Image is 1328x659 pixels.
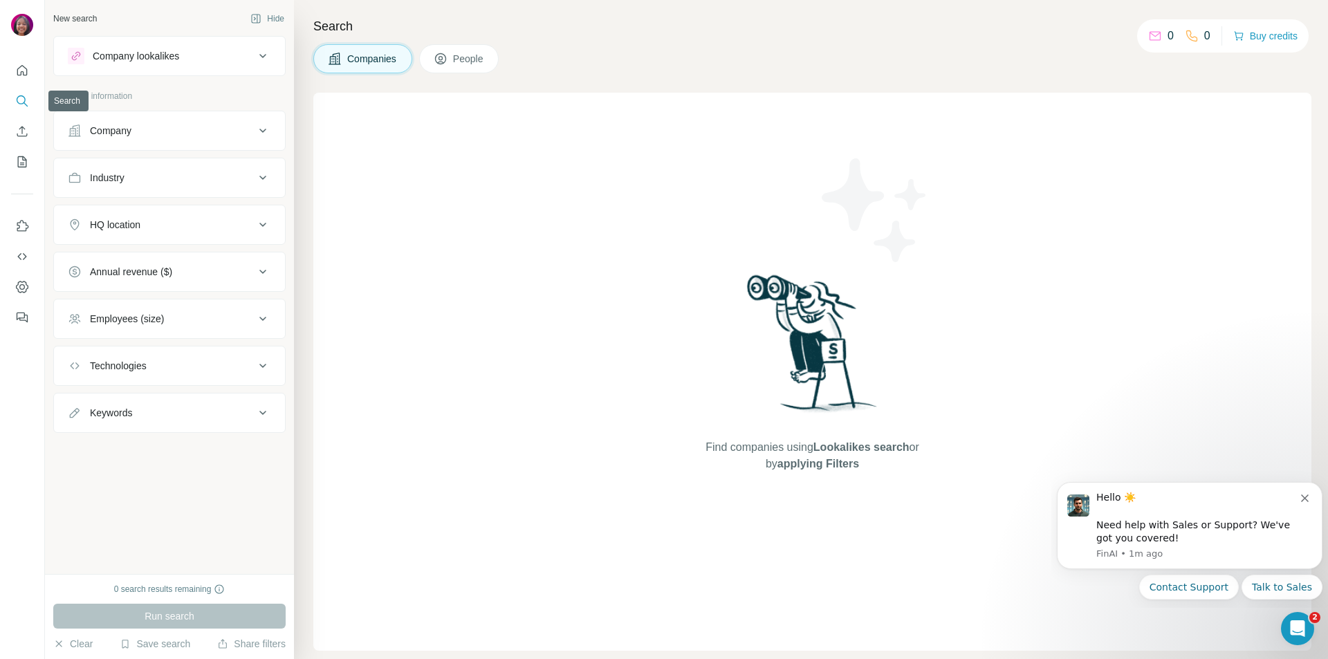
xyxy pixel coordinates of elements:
span: People [453,52,485,66]
span: applying Filters [777,458,859,470]
button: Employees (size) [54,302,285,335]
img: Avatar [11,14,33,36]
button: Buy credits [1233,26,1298,46]
button: Company lookalikes [54,39,285,73]
div: Employees (size) [90,312,164,326]
button: Annual revenue ($) [54,255,285,288]
span: Find companies using or by [701,439,923,472]
iframe: Intercom live chat [1281,612,1314,645]
button: HQ location [54,208,285,241]
button: My lists [11,149,33,174]
div: 0 search results remaining [114,583,225,595]
button: Enrich CSV [11,119,33,144]
p: 0 [1204,28,1210,44]
div: Industry [90,171,124,185]
div: Keywords [90,406,132,420]
img: Surfe Illustration - Woman searching with binoculars [741,271,885,425]
button: Company [54,114,285,147]
button: Clear [53,637,93,651]
span: 2 [1309,612,1320,623]
iframe: Intercom notifications message [1051,470,1328,608]
div: Company [90,124,131,138]
button: Use Surfe on LinkedIn [11,214,33,239]
img: Surfe Illustration - Stars [813,148,937,272]
span: Lookalikes search [813,441,910,453]
div: Company lookalikes [93,49,179,63]
button: Use Surfe API [11,244,33,269]
button: Technologies [54,349,285,382]
button: Keywords [54,396,285,429]
button: Quick start [11,58,33,83]
button: Share filters [217,637,286,651]
div: New search [53,12,97,25]
p: Company information [53,90,286,102]
button: Search [11,89,33,113]
button: Save search [120,637,190,651]
div: Technologies [90,359,147,373]
p: 0 [1168,28,1174,44]
div: Annual revenue ($) [90,265,172,279]
span: Companies [347,52,398,66]
button: Feedback [11,305,33,330]
button: Industry [54,161,285,194]
button: Hide [241,8,294,29]
h4: Search [313,17,1311,36]
button: Dashboard [11,275,33,299]
div: HQ location [90,218,140,232]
